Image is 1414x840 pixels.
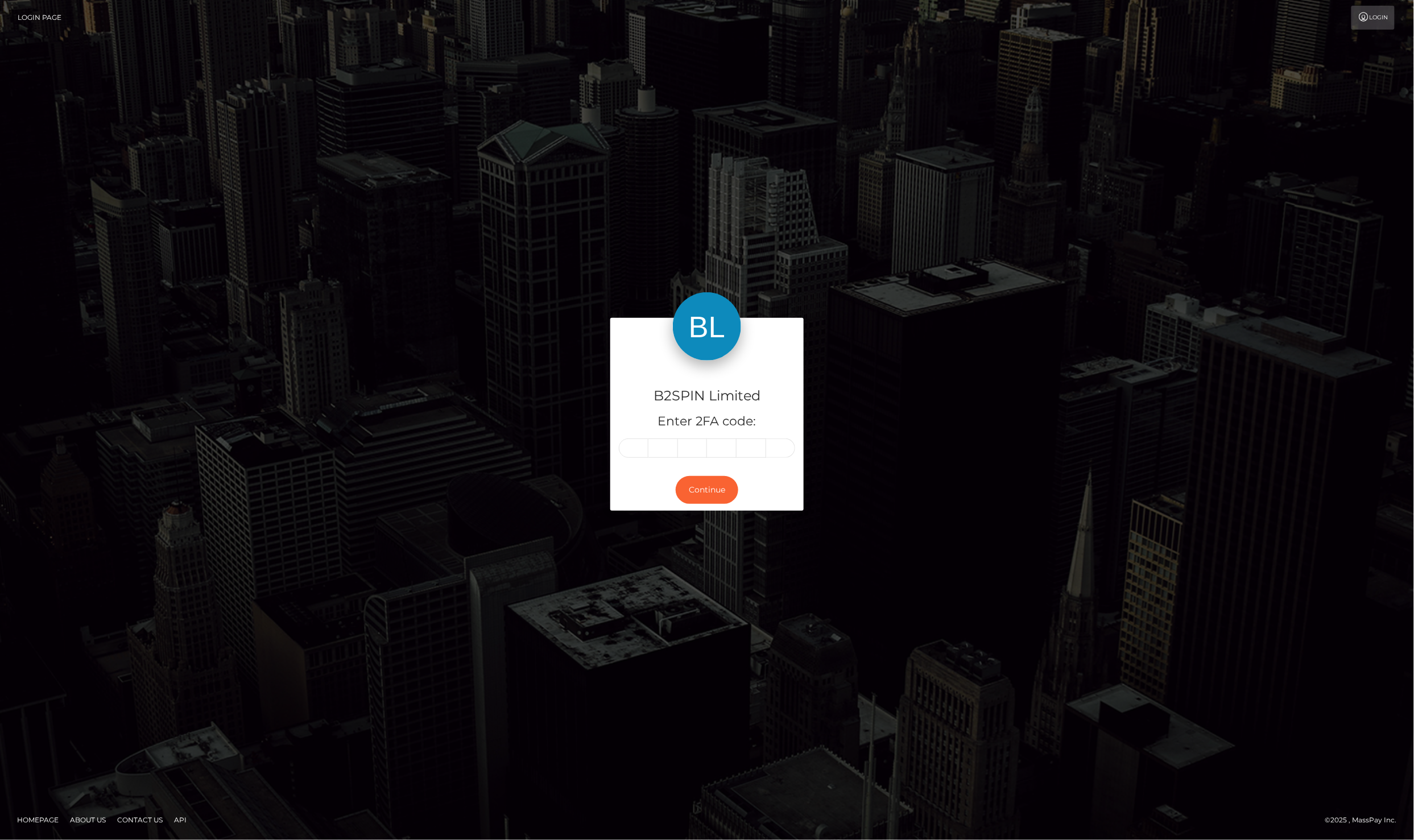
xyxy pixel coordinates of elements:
a: About Us [65,811,110,829]
h5: Enter 2FA code: [619,413,795,431]
a: Login [1351,6,1395,30]
h4: B2SPIN Limited [619,386,795,406]
a: Login Page [18,6,61,30]
img: B2SPIN Limited [673,292,741,361]
a: Homepage [13,811,63,829]
div: © 2025 , MassPay Inc. [1325,814,1405,826]
a: Contact Us [113,811,167,829]
a: API [169,811,191,829]
button: Continue [676,476,738,504]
